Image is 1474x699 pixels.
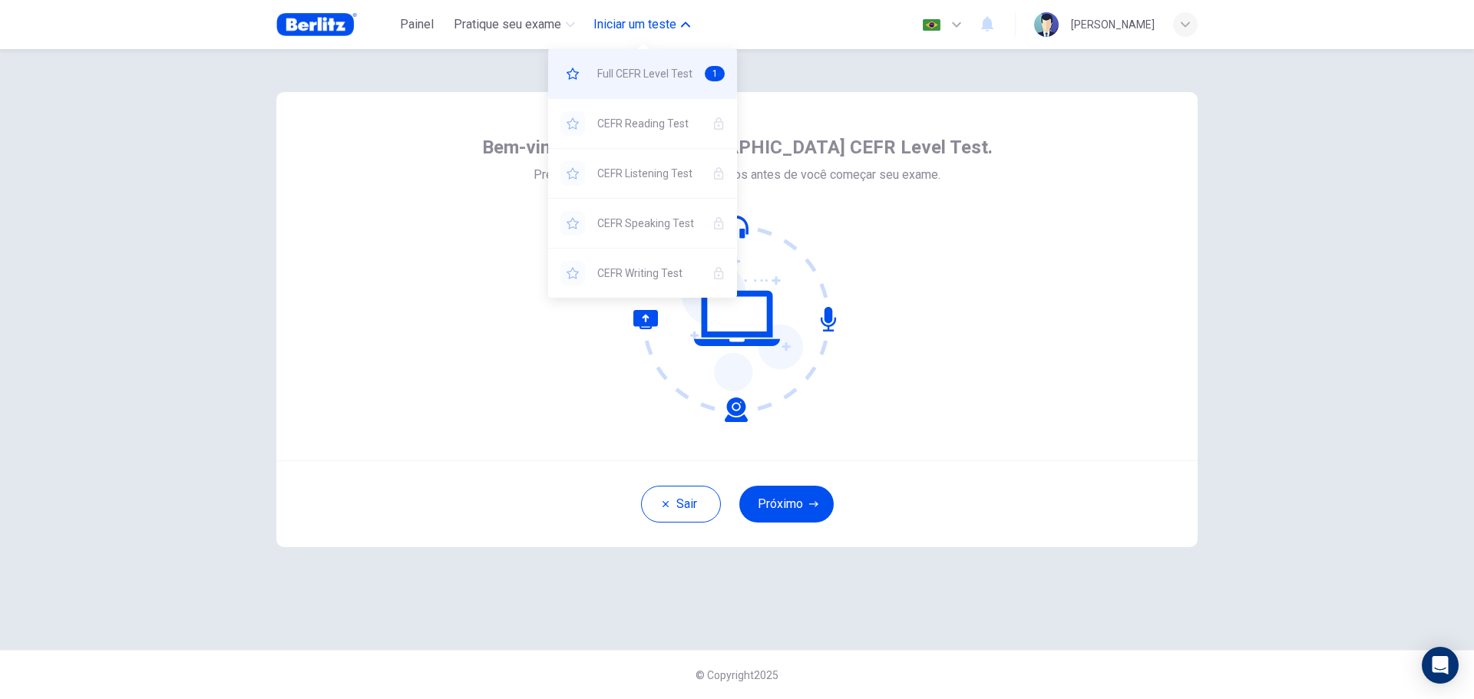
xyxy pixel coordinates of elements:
[448,11,581,38] button: Pratique seu exame
[739,486,834,523] button: Próximo
[276,9,357,40] img: Berlitz Brasil logo
[1422,647,1459,684] div: Open Intercom Messenger
[1034,12,1059,37] img: Profile picture
[548,199,737,248] div: VOCÊ PRECISA DE UMA LICENÇA PARA ACESSAR ESTE CONTEÚDO
[705,66,725,81] div: 1
[276,9,392,40] a: Berlitz Brasil logo
[454,15,561,34] span: Pratique seu exame
[696,669,778,681] span: © Copyright 2025
[392,11,441,38] button: Painel
[597,114,700,133] span: CEFR Reading Test
[641,486,721,523] button: Sair
[597,64,692,83] span: Full CEFR Level Test
[548,149,737,198] div: VOCÊ PRECISA DE UMA LICENÇA PARA ACESSAR ESTE CONTEÚDO
[548,99,737,148] div: VOCÊ PRECISA DE UMA LICENÇA PARA ACESSAR ESTE CONTEÚDO
[597,264,700,282] span: CEFR Writing Test
[482,135,993,160] span: Bem-vindo ao Berlitz [GEOGRAPHIC_DATA] CEFR Level Test.
[534,166,940,184] span: Precisamos confirmar alguns requisitos antes de você começar seu exame.
[597,214,700,232] span: CEFR Speaking Test
[400,15,434,34] span: Painel
[922,19,941,31] img: pt
[1071,15,1155,34] div: [PERSON_NAME]
[548,249,737,298] div: VOCÊ PRECISA DE UMA LICENÇA PARA ACESSAR ESTE CONTEÚDO
[593,15,676,34] span: Iniciar um teste
[548,49,737,98] div: Full CEFR Level Test1
[587,11,696,38] button: Iniciar um teste
[597,164,700,183] span: CEFR Listening Test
